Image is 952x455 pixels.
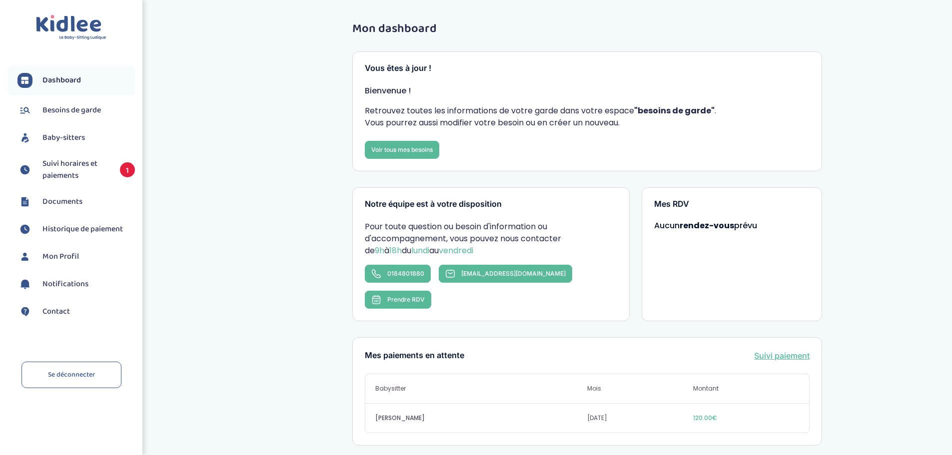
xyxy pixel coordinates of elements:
span: Besoins de garde [42,104,101,116]
span: Historique de paiement [42,223,123,235]
button: Prendre RDV [365,291,431,309]
p: Retrouvez toutes les informations de votre garde dans votre espace . Vous pourrez aussi modifier ... [365,105,810,129]
span: vendredi [439,245,473,256]
span: 120.00€ [693,414,799,423]
a: Historique de paiement [17,222,135,237]
a: Suivi paiement [754,350,810,362]
span: Notifications [42,278,88,290]
span: 0184801880 [387,270,424,277]
img: besoin.svg [17,103,32,118]
a: Voir tous mes besoins [365,141,439,159]
a: Mon Profil [17,249,135,264]
span: [DATE] [587,414,693,423]
a: [EMAIL_ADDRESS][DOMAIN_NAME] [439,265,572,283]
h3: Mes RDV [654,200,810,209]
h3: Notre équipe est à votre disposition [365,200,617,209]
img: profil.svg [17,249,32,264]
p: Bienvenue ! [365,85,810,97]
a: Documents [17,194,135,209]
a: Se déconnecter [21,362,121,388]
span: Contact [42,306,70,318]
a: Suivi horaires et paiements 1 [17,158,135,182]
img: dashboard.svg [17,73,32,88]
img: contact.svg [17,304,32,319]
span: [EMAIL_ADDRESS][DOMAIN_NAME] [461,270,566,277]
a: Notifications [17,277,135,292]
img: babysitters.svg [17,130,32,145]
span: Mon Profil [42,251,79,263]
strong: "besoins de garde" [634,105,715,116]
h3: Mes paiements en attente [365,351,464,360]
img: suivihoraire.svg [17,222,32,237]
span: 1 [120,162,135,177]
span: Suivi horaires et paiements [42,158,110,182]
a: Dashboard [17,73,135,88]
span: Montant [693,384,799,393]
h1: Mon dashboard [352,22,822,35]
img: documents.svg [17,194,32,209]
img: logo.svg [36,15,106,40]
span: Prendre RDV [387,296,425,303]
span: 18h [389,245,402,256]
span: Baby-sitters [42,132,85,144]
span: Babysitter [375,384,587,393]
a: Besoins de garde [17,103,135,118]
span: Aucun prévu [654,220,757,231]
h3: Vous êtes à jour ! [365,64,810,73]
span: [PERSON_NAME] [375,414,587,423]
a: Baby-sitters [17,130,135,145]
a: Contact [17,304,135,319]
img: suivihoraire.svg [17,162,32,177]
p: Pour toute question ou besoin d'information ou d'accompagnement, vous pouvez nous contacter de à ... [365,221,617,257]
span: 9h [375,245,384,256]
span: Mois [587,384,693,393]
a: 0184801880 [365,265,431,283]
span: Dashboard [42,74,81,86]
img: notification.svg [17,277,32,292]
span: lundi [411,245,429,256]
strong: rendez-vous [680,220,734,231]
span: Documents [42,196,82,208]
